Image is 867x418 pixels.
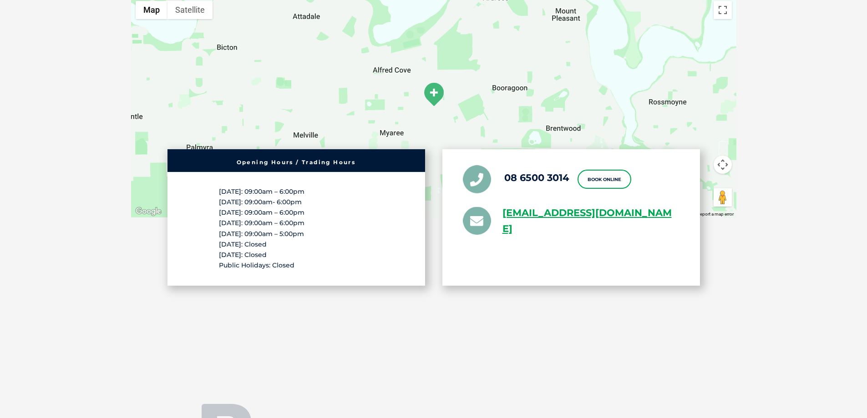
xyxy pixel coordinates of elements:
[578,170,631,189] a: Book Online
[714,1,732,19] button: Toggle fullscreen view
[219,186,374,271] p: [DATE]: 09:00am – 6:00pm [DATE]: 09:00am- 6:00pm [DATE]: 09:00am – 6:00pm [DATE]: 09:00am – 6:00p...
[167,1,213,19] button: Show satellite imagery
[136,1,167,19] button: Show street map
[172,160,421,165] h6: Opening Hours / Trading Hours
[502,205,679,237] a: [EMAIL_ADDRESS][DOMAIN_NAME]
[504,171,569,183] a: 08 6500 3014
